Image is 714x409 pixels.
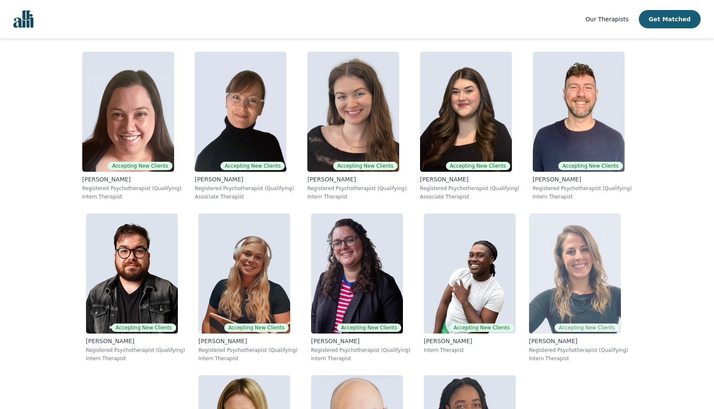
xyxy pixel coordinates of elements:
a: Angela_EarlAccepting New Clients[PERSON_NAME]Registered Psychotherapist (Qualifying)Associate The... [188,45,301,207]
p: Intern Therapist [198,355,298,362]
img: Jennifer_Weber [82,52,174,172]
p: [PERSON_NAME] [82,175,182,183]
a: Freddie_GiovaneAccepting New Clients[PERSON_NAME]Registered Psychotherapist (Qualifying)Intern Th... [79,207,192,369]
a: Our Therapists [585,14,628,24]
span: Accepting New Clients [558,162,623,170]
a: Jennifer_WeberAccepting New Clients[PERSON_NAME]Registered Psychotherapist (Qualifying)Intern The... [76,45,188,207]
span: Accepting New Clients [111,324,176,332]
p: Associate Therapist [195,193,294,200]
p: [PERSON_NAME] [420,175,519,183]
p: Intern Therapist [307,193,407,200]
img: Madeleine_Clark [307,52,399,172]
img: Rachel_Bickley [529,213,621,334]
a: Anthony_KusiAccepting New Clients[PERSON_NAME]Intern Therapist [417,207,522,369]
span: Accepting New Clients [449,324,514,332]
p: [PERSON_NAME] [198,337,298,345]
span: Accepting New Clients [446,162,510,170]
p: [PERSON_NAME] [424,337,516,345]
p: [PERSON_NAME] [311,337,410,345]
p: Associate Therapist [420,193,519,200]
a: Olivia_SnowAccepting New Clients[PERSON_NAME]Registered Psychotherapist (Qualifying)Associate The... [413,45,526,207]
p: [PERSON_NAME] [195,175,294,183]
p: [PERSON_NAME] [86,337,185,345]
p: Registered Psychotherapist (Qualifying) [533,185,632,192]
p: Registered Psychotherapist (Qualifying) [198,347,298,354]
img: Cayley_Hanson [311,213,403,334]
p: Registered Psychotherapist (Qualifying) [86,347,185,354]
p: [PERSON_NAME] [307,175,407,183]
p: Intern Therapist [533,193,632,200]
a: Emerald_WeningerAccepting New Clients[PERSON_NAME]Registered Psychotherapist (Qualifying)Intern T... [192,207,304,369]
a: Rachel_BickleyAccepting New Clients[PERSON_NAME]Registered Psychotherapist (Qualifying)Intern The... [522,207,635,369]
p: Registered Psychotherapist (Qualifying) [307,185,407,192]
span: Our Therapists [585,16,628,23]
a: Ryan_DavisAccepting New Clients[PERSON_NAME]Registered Psychotherapist (Qualifying)Intern Therapist [526,45,639,207]
span: Accepting New Clients [554,324,619,332]
p: Registered Psychotherapist (Qualifying) [529,347,628,354]
span: Accepting New Clients [108,162,172,170]
img: Olivia_Snow [420,52,512,172]
p: Registered Psychotherapist (Qualifying) [420,185,519,192]
p: Registered Psychotherapist (Qualifying) [82,185,182,192]
a: Cayley_HansonAccepting New Clients[PERSON_NAME]Registered Psychotherapist (Qualifying)Intern Ther... [304,207,417,369]
p: Registered Psychotherapist (Qualifying) [311,347,410,354]
span: Accepting New Clients [220,162,285,170]
p: Intern Therapist [311,355,410,362]
img: Angela_Earl [195,52,286,172]
span: Accepting New Clients [333,162,398,170]
p: [PERSON_NAME] [533,175,632,183]
img: Freddie_Giovane [86,213,178,334]
a: Madeleine_ClarkAccepting New Clients[PERSON_NAME]Registered Psychotherapist (Qualifying)Intern Th... [301,45,413,207]
img: Emerald_Weninger [198,213,290,334]
p: [PERSON_NAME] [529,337,628,345]
span: Accepting New Clients [337,324,401,332]
img: Anthony_Kusi [424,213,516,334]
button: Get Matched [639,10,701,28]
img: alli logo [13,10,33,28]
p: Intern Therapist [82,193,182,200]
p: Intern Therapist [86,355,185,362]
span: Accepting New Clients [224,324,289,332]
img: Ryan_Davis [533,52,625,172]
p: Registered Psychotherapist (Qualifying) [195,185,294,192]
p: Intern Therapist [529,355,628,362]
p: Intern Therapist [424,347,516,354]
